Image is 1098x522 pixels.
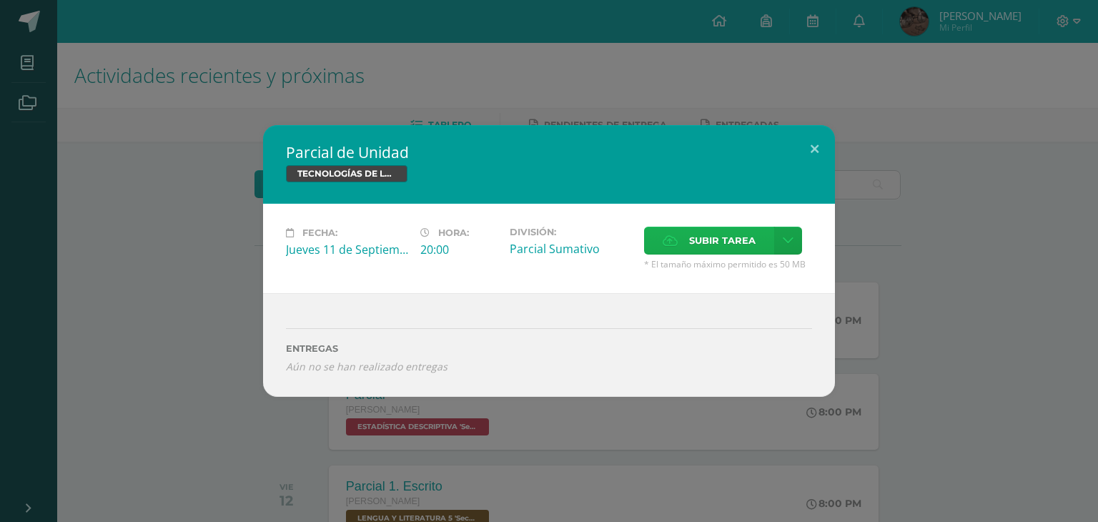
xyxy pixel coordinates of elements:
[510,241,633,257] div: Parcial Sumativo
[302,227,337,238] span: Fecha:
[286,165,407,182] span: TECNOLOGÍAS DE LA INFORMACIÓN Y LA COMUNICACIÓN 5
[286,242,409,257] div: Jueves 11 de Septiembre
[644,258,812,270] span: * El tamaño máximo permitido es 50 MB
[794,125,835,174] button: Close (Esc)
[689,227,756,254] span: Subir tarea
[286,343,812,354] label: ENTREGAS
[420,242,498,257] div: 20:00
[438,227,469,238] span: Hora:
[286,360,812,373] i: Aún no se han realizado entregas
[510,227,633,237] label: División:
[286,142,812,162] h2: Parcial de Unidad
